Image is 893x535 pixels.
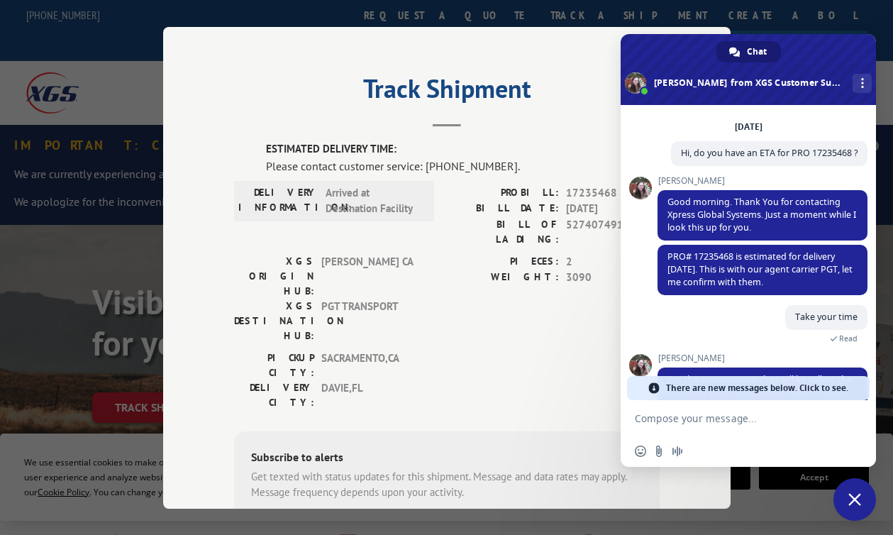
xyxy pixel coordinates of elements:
[566,184,660,201] span: 17235468
[716,41,781,62] div: Chat
[795,311,858,323] span: Take your time
[251,468,643,500] div: Get texted with status updates for this shipment. Message and data rates may apply. Message frequ...
[635,412,831,425] textarea: Compose your message...
[321,350,417,380] span: SACRAMENTO , CA
[447,253,559,270] label: PIECES:
[566,270,660,286] span: 3090
[666,376,848,400] span: There are new messages below. Click to see.
[667,373,852,462] span: Per the service center they will be calling the customer [DATE] to attempt to set this up. This i...
[566,201,660,217] span: [DATE]
[251,448,643,468] div: Subscribe to alerts
[321,298,417,343] span: PGT TRANSPORT
[566,216,660,246] span: 527407491
[566,253,660,270] span: 2
[234,253,314,298] label: XGS ORIGIN HUB:
[681,147,858,159] span: Hi, do you have an ETA for PRO 17235468 ?
[839,333,858,343] span: Read
[833,478,876,521] div: Close chat
[653,446,665,457] span: Send a file
[321,253,417,298] span: [PERSON_NAME] CA
[747,41,767,62] span: Chat
[266,157,660,174] div: Please contact customer service: [PHONE_NUMBER].
[447,201,559,217] label: BILL DATE:
[447,270,559,286] label: WEIGHT:
[447,184,559,201] label: PROBILL:
[234,79,660,106] h2: Track Shipment
[658,353,867,363] span: [PERSON_NAME]
[635,446,646,457] span: Insert an emoji
[238,184,318,216] label: DELIVERY INFORMATION:
[667,250,853,288] span: PRO# 17235468 is estimated for delivery [DATE]. This is with our agent carrier PGT, let me confir...
[853,74,872,93] div: More channels
[234,350,314,380] label: PICKUP CITY:
[234,380,314,409] label: DELIVERY CITY:
[266,141,660,158] label: ESTIMATED DELIVERY TIME:
[234,298,314,343] label: XGS DESTINATION HUB:
[667,196,856,233] span: Good morning. Thank You for contacting Xpress Global Systems. Just a moment while I look this up ...
[658,176,867,186] span: [PERSON_NAME]
[447,216,559,246] label: BILL OF LADING:
[326,184,421,216] span: Arrived at Destination Facility
[735,123,762,131] div: [DATE]
[672,446,683,457] span: Audio message
[321,380,417,409] span: DAVIE , FL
